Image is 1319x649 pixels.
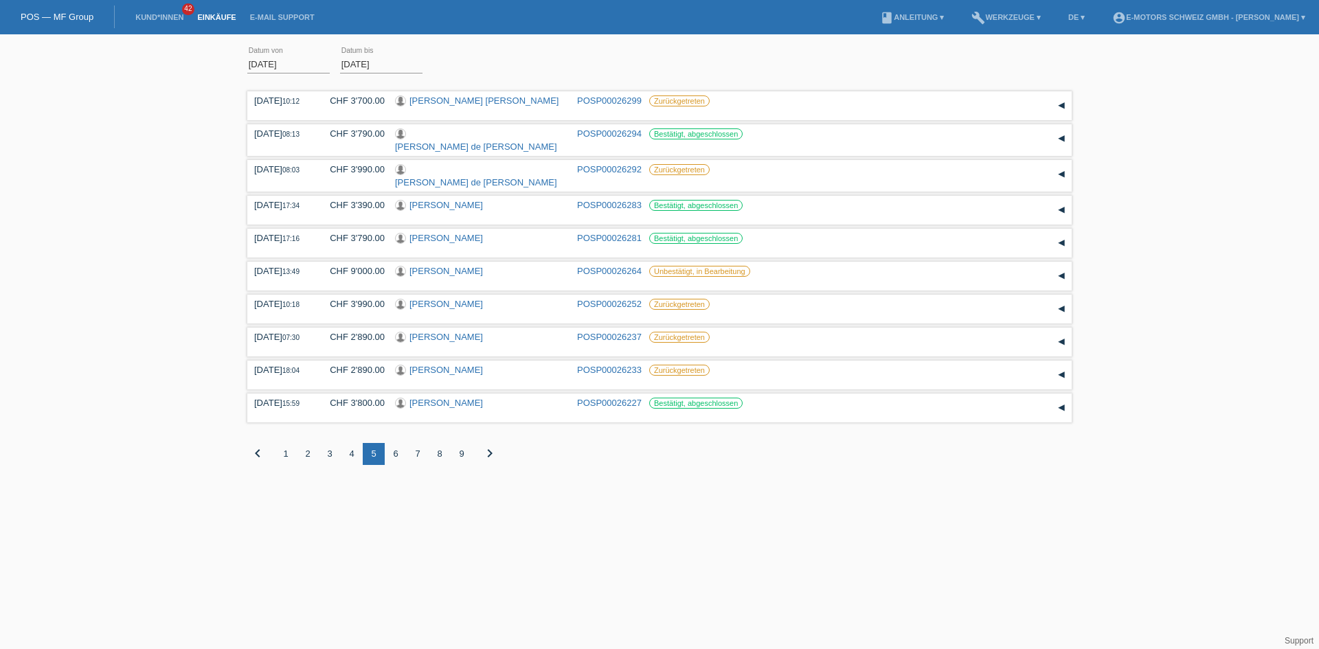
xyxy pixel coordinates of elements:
label: Unbestätigt, in Bearbeitung [649,266,750,277]
a: Kund*innen [128,13,190,21]
span: 10:18 [282,301,300,308]
a: [PERSON_NAME] [409,398,483,408]
a: DE ▾ [1061,13,1092,21]
div: [DATE] [254,266,309,276]
label: Bestätigt, abgeschlossen [649,128,743,139]
div: CHF 3'790.00 [319,128,385,139]
a: [PERSON_NAME] [PERSON_NAME] [409,95,559,106]
a: [PERSON_NAME] [409,332,483,342]
div: auf-/zuklappen [1051,365,1072,385]
div: auf-/zuklappen [1051,95,1072,116]
div: auf-/zuklappen [1051,128,1072,149]
span: 10:12 [282,98,300,105]
div: 6 [385,443,407,465]
a: account_circleE-Motors Schweiz GmbH - [PERSON_NAME] ▾ [1105,13,1312,21]
span: 08:03 [282,166,300,174]
a: POSP00026264 [577,266,642,276]
div: CHF 9'000.00 [319,266,385,276]
span: 07:30 [282,334,300,341]
span: 42 [182,3,194,15]
a: POSP00026292 [577,164,642,174]
a: E-Mail Support [243,13,322,21]
a: [PERSON_NAME] [409,266,483,276]
a: POSP00026237 [577,332,642,342]
label: Zurückgetreten [649,299,710,310]
span: 17:34 [282,202,300,209]
div: auf-/zuklappen [1051,299,1072,319]
div: [DATE] [254,398,309,408]
div: [DATE] [254,332,309,342]
a: Einkäufe [190,13,243,21]
a: POS — MF Group [21,12,93,22]
div: CHF 3'990.00 [319,164,385,174]
div: 2 [297,443,319,465]
a: POSP00026299 [577,95,642,106]
label: Zurückgetreten [649,332,710,343]
div: [DATE] [254,365,309,375]
a: [PERSON_NAME] [409,233,483,243]
div: CHF 3'700.00 [319,95,385,106]
div: CHF 3'800.00 [319,398,385,408]
a: bookAnleitung ▾ [873,13,951,21]
div: CHF 2'890.00 [319,365,385,375]
div: 8 [429,443,451,465]
div: auf-/zuklappen [1051,233,1072,253]
i: account_circle [1112,11,1126,25]
div: auf-/zuklappen [1051,200,1072,220]
div: CHF 3'390.00 [319,200,385,210]
a: POSP00026227 [577,398,642,408]
div: auf-/zuklappen [1051,398,1072,418]
div: [DATE] [254,128,309,139]
a: POSP00026252 [577,299,642,309]
div: auf-/zuklappen [1051,164,1072,185]
span: 15:59 [282,400,300,407]
div: 9 [451,443,473,465]
label: Zurückgetreten [649,365,710,376]
a: POSP00026294 [577,128,642,139]
div: auf-/zuklappen [1051,332,1072,352]
div: 1 [275,443,297,465]
label: Bestätigt, abgeschlossen [649,200,743,211]
a: [PERSON_NAME] [409,200,483,210]
div: 3 [319,443,341,465]
div: 4 [341,443,363,465]
div: auf-/zuklappen [1051,266,1072,286]
div: [DATE] [254,299,309,309]
i: chevron_right [482,445,498,462]
span: 17:16 [282,235,300,242]
div: 7 [407,443,429,465]
div: CHF 2'890.00 [319,332,385,342]
a: [PERSON_NAME] de [PERSON_NAME] [395,177,557,187]
div: CHF 3'990.00 [319,299,385,309]
a: POSP00026283 [577,200,642,210]
label: Bestätigt, abgeschlossen [649,233,743,244]
a: [PERSON_NAME] [409,299,483,309]
div: [DATE] [254,95,309,106]
i: build [971,11,985,25]
a: Support [1285,636,1314,646]
a: POSP00026233 [577,365,642,375]
a: POSP00026281 [577,233,642,243]
div: [DATE] [254,233,309,243]
i: book [880,11,894,25]
div: [DATE] [254,200,309,210]
label: Zurückgetreten [649,95,710,106]
div: CHF 3'790.00 [319,233,385,243]
span: 18:04 [282,367,300,374]
a: [PERSON_NAME] de [PERSON_NAME] [395,141,557,152]
label: Bestätigt, abgeschlossen [649,398,743,409]
label: Zurückgetreten [649,164,710,175]
div: [DATE] [254,164,309,174]
i: chevron_left [249,445,266,462]
span: 08:13 [282,130,300,138]
a: [PERSON_NAME] [409,365,483,375]
span: 13:49 [282,268,300,275]
a: buildWerkzeuge ▾ [965,13,1048,21]
div: 5 [363,443,385,465]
